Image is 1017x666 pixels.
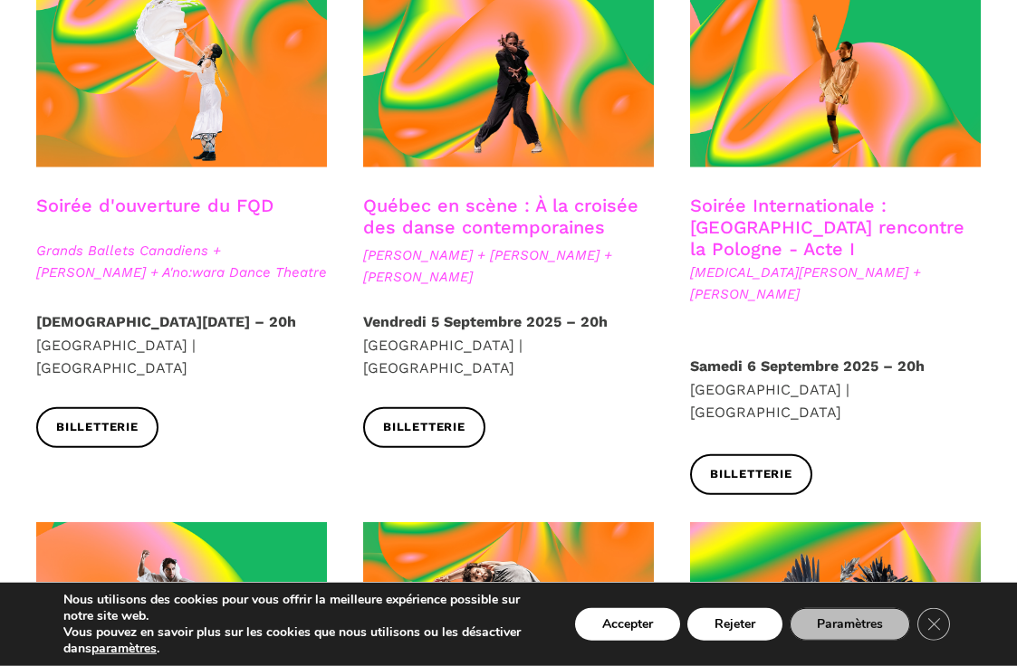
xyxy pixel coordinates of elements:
span: Billetterie [710,465,792,484]
p: [GEOGRAPHIC_DATA] | [GEOGRAPHIC_DATA] [36,310,327,380]
span: Grands Ballets Canadiens + [PERSON_NAME] + A'no:wara Dance Theatre [36,240,327,283]
span: Billetterie [383,418,465,437]
strong: Vendredi 5 Septembre 2025 – 20h [363,313,608,330]
span: Billetterie [56,418,139,437]
a: Soirée d'ouverture du FQD [36,195,273,216]
a: Billetterie [363,407,485,448]
span: [MEDICAL_DATA][PERSON_NAME] + [PERSON_NAME] [690,262,981,305]
a: Billetterie [690,454,812,495]
span: [PERSON_NAME] + [PERSON_NAME] + [PERSON_NAME] [363,244,654,288]
a: Québec en scène : À la croisée des danse contemporaines [363,195,638,238]
strong: Samedi 6 Septembre 2025 – 20h [690,357,925,375]
button: Accepter [575,608,680,641]
strong: [DEMOGRAPHIC_DATA][DATE] – 20h [36,313,296,330]
p: Nous utilisons des cookies pour vous offrir la meilleure expérience possible sur notre site web. [63,592,541,624]
button: Close GDPR Cookie Banner [917,608,950,641]
p: [GEOGRAPHIC_DATA] | [GEOGRAPHIC_DATA] [690,355,981,424]
a: Billetterie [36,407,158,448]
p: [GEOGRAPHIC_DATA] | [GEOGRAPHIC_DATA] [363,310,654,380]
button: Paramètres [790,608,910,641]
a: Soirée Internationale : [GEOGRAPHIC_DATA] rencontre la Pologne - Acte I [690,195,964,260]
button: paramètres [91,641,157,657]
button: Rejeter [687,608,782,641]
p: Vous pouvez en savoir plus sur les cookies que nous utilisons ou les désactiver dans . [63,624,541,657]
